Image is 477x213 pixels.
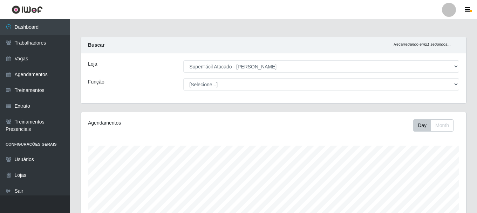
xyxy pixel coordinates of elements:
[88,119,237,127] div: Agendamentos
[88,60,97,68] label: Loja
[88,42,104,48] strong: Buscar
[413,119,454,132] div: First group
[413,119,431,132] button: Day
[12,5,43,14] img: CoreUI Logo
[394,42,451,46] i: Recarregando em 21 segundos...
[88,78,104,86] label: Função
[413,119,459,132] div: Toolbar with button groups
[431,119,454,132] button: Month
